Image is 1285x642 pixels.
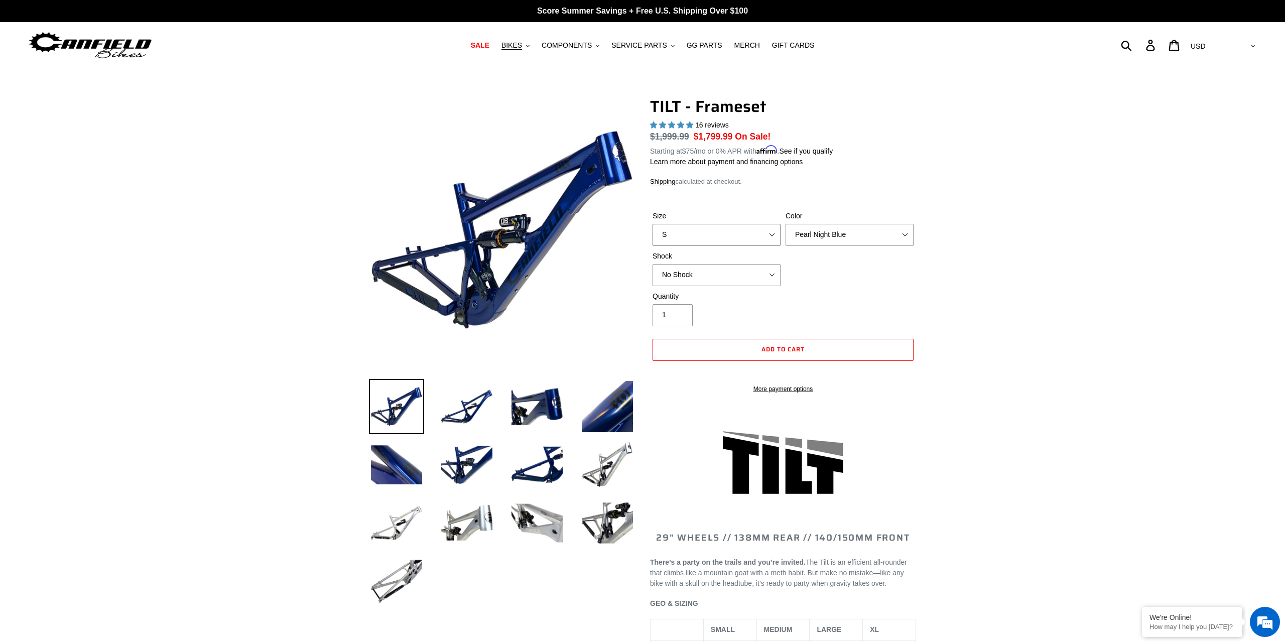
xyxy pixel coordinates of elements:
span: $1,799.99 [694,132,733,142]
p: How may I help you today? [1149,623,1235,630]
img: Load image into Gallery viewer, TILT - Frameset [509,379,565,434]
img: Load image into Gallery viewer, TILT - Frameset [509,437,565,492]
span: MEDIUM [764,625,793,633]
button: Add to cart [653,339,914,361]
span: XL [870,625,879,633]
a: Shipping [650,178,676,186]
input: Search [1126,34,1152,56]
b: There’s a party on the trails and you’re invited. [650,558,806,566]
s: $1,999.99 [650,132,689,142]
span: SMALL [711,625,735,633]
a: GIFT CARDS [767,39,820,52]
span: 16 reviews [695,121,729,129]
a: Learn more about payment and financing options [650,158,803,166]
a: More payment options [653,384,914,394]
img: Load image into Gallery viewer, TILT - Frameset [439,495,494,551]
span: On Sale! [735,130,770,143]
label: Color [786,211,914,221]
img: Load image into Gallery viewer, TILT - Frameset [580,495,635,551]
span: 29" WHEELS // 138mm REAR // 140/150mm FRONT [656,531,910,545]
a: SALE [466,39,494,52]
img: Load image into Gallery viewer, TILT - Frameset [369,379,424,434]
span: SALE [471,41,489,50]
img: Load image into Gallery viewer, TILT - Frameset [369,437,424,492]
img: Load image into Gallery viewer, TILT - Frameset [509,495,565,551]
span: The Tilt is an efficient all-rounder that climbs like a mountain goat with a meth habit. But make... [650,558,907,587]
img: Load image into Gallery viewer, TILT - Frameset [439,379,494,434]
span: GG PARTS [687,41,722,50]
span: 5.00 stars [650,121,695,129]
span: LARGE [817,625,841,633]
label: Shock [653,251,781,262]
img: Load image into Gallery viewer, TILT - Frameset [439,437,494,492]
div: calculated at checkout. [650,177,916,187]
label: Size [653,211,781,221]
img: Load image into Gallery viewer, TILT - Frameset [369,554,424,609]
button: SERVICE PARTS [606,39,679,52]
img: Canfield Bikes [28,30,153,61]
span: GEO & SIZING [650,599,698,607]
div: We're Online! [1149,613,1235,621]
span: SERVICE PARTS [611,41,667,50]
p: Starting at /mo or 0% APR with . [650,144,833,157]
span: MERCH [734,41,760,50]
span: Affirm [756,146,778,154]
img: Load image into Gallery viewer, TILT - Frameset [580,379,635,434]
a: See if you qualify - Learn more about Affirm Financing (opens in modal) [780,147,833,155]
a: MERCH [729,39,765,52]
h1: TILT - Frameset [650,97,916,116]
img: Load image into Gallery viewer, TILT - Frameset [580,437,635,492]
a: GG PARTS [682,39,727,52]
span: $75 [682,147,694,155]
button: BIKES [496,39,535,52]
img: Load image into Gallery viewer, TILT - Frameset [369,495,424,551]
label: Quantity [653,291,781,302]
span: COMPONENTS [542,41,592,50]
span: BIKES [501,41,522,50]
button: COMPONENTS [537,39,604,52]
span: GIFT CARDS [772,41,815,50]
span: Add to cart [761,344,805,354]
